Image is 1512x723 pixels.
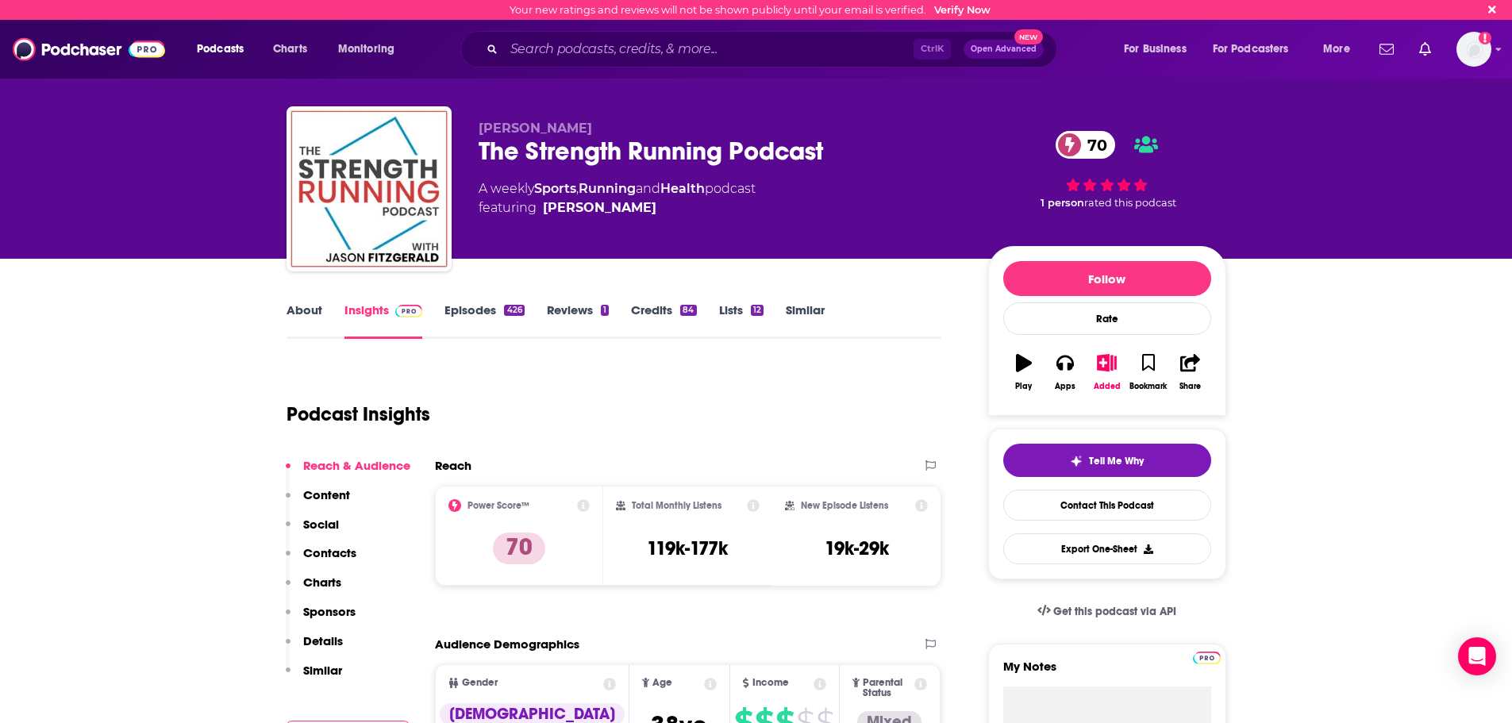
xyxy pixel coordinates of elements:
[964,40,1044,59] button: Open AdvancedNew
[395,305,423,317] img: Podchaser Pro
[576,181,579,196] span: ,
[286,517,339,546] button: Social
[719,302,764,339] a: Lists12
[1312,37,1370,62] button: open menu
[752,678,789,688] span: Income
[1084,197,1176,209] span: rated this podcast
[1456,32,1491,67] span: Logged in as BretAita
[786,302,825,339] a: Similar
[1323,38,1350,60] span: More
[1003,490,1211,521] a: Contact This Podcast
[1193,649,1221,664] a: Pro website
[652,678,672,688] span: Age
[286,575,341,604] button: Charts
[462,678,498,688] span: Gender
[1055,382,1075,391] div: Apps
[751,305,764,316] div: 12
[273,38,307,60] span: Charts
[286,604,356,633] button: Sponsors
[479,198,756,217] span: featuring
[290,110,448,268] img: The Strength Running Podcast
[344,302,423,339] a: InsightsPodchaser Pro
[287,302,322,339] a: About
[1053,605,1176,618] span: Get this podcast via API
[1025,592,1190,631] a: Get this podcast via API
[504,305,524,316] div: 426
[1014,29,1043,44] span: New
[1179,382,1201,391] div: Share
[303,458,410,473] p: Reach & Audience
[303,487,350,502] p: Content
[1056,131,1115,159] a: 70
[632,500,721,511] h2: Total Monthly Listens
[286,663,342,692] button: Similar
[1458,637,1496,675] div: Open Intercom Messenger
[1045,344,1086,401] button: Apps
[1003,444,1211,477] button: tell me why sparkleTell Me Why
[1089,455,1144,467] span: Tell Me Why
[435,636,579,652] h2: Audience Demographics
[303,604,356,619] p: Sponsors
[1193,652,1221,664] img: Podchaser Pro
[934,4,991,16] a: Verify Now
[1129,382,1167,391] div: Bookmark
[435,458,471,473] h2: Reach
[327,37,415,62] button: open menu
[543,198,656,217] a: Jason Fitzgerald
[1113,37,1206,62] button: open menu
[303,633,343,648] p: Details
[680,305,696,316] div: 84
[13,34,165,64] img: Podchaser - Follow, Share and Rate Podcasts
[1456,32,1491,67] img: User Profile
[444,302,524,339] a: Episodes426
[631,302,696,339] a: Credits84
[579,181,636,196] a: Running
[303,517,339,532] p: Social
[1070,455,1083,467] img: tell me why sparkle
[1086,344,1127,401] button: Added
[1003,302,1211,335] div: Rate
[971,45,1037,53] span: Open Advanced
[1128,344,1169,401] button: Bookmark
[467,500,529,511] h2: Power Score™
[286,458,410,487] button: Reach & Audience
[1003,533,1211,564] button: Export One-Sheet
[287,402,430,426] h1: Podcast Insights
[1479,32,1491,44] svg: Email not verified
[186,37,264,62] button: open menu
[1169,344,1210,401] button: Share
[914,39,951,60] span: Ctrl K
[504,37,914,62] input: Search podcasts, credits, & more...
[601,305,609,316] div: 1
[534,181,576,196] a: Sports
[1041,197,1084,209] span: 1 person
[988,121,1226,219] div: 70 1 personrated this podcast
[197,38,244,60] span: Podcasts
[1124,38,1187,60] span: For Business
[660,181,705,196] a: Health
[263,37,317,62] a: Charts
[479,179,756,217] div: A weekly podcast
[1003,344,1045,401] button: Play
[338,38,394,60] span: Monitoring
[286,545,356,575] button: Contacts
[479,121,592,136] span: [PERSON_NAME]
[286,633,343,663] button: Details
[1071,131,1115,159] span: 70
[825,536,889,560] h3: 19k-29k
[475,31,1072,67] div: Search podcasts, credits, & more...
[1456,32,1491,67] button: Show profile menu
[647,536,728,560] h3: 119k-177k
[510,4,991,16] div: Your new ratings and reviews will not be shown publicly until your email is verified.
[863,678,912,698] span: Parental Status
[286,487,350,517] button: Content
[1003,659,1211,686] label: My Notes
[1373,36,1400,63] a: Show notifications dropdown
[1202,37,1312,62] button: open menu
[303,663,342,678] p: Similar
[303,575,341,590] p: Charts
[1015,382,1032,391] div: Play
[1213,38,1289,60] span: For Podcasters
